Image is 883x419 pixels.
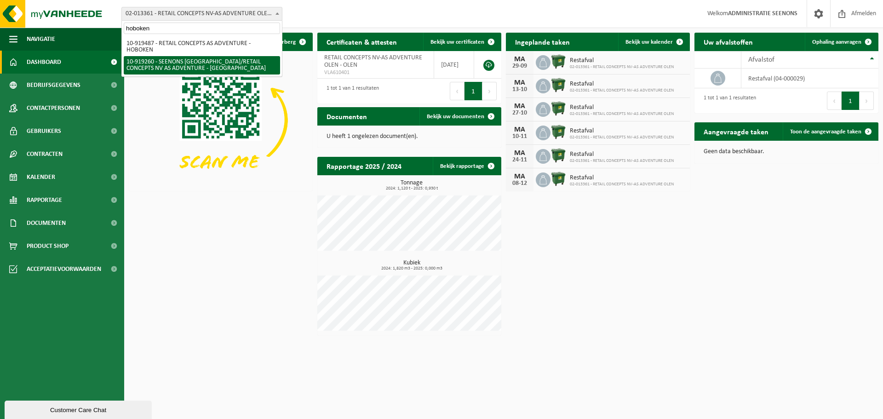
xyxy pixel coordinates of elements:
span: RETAIL CONCEPTS NV-AS ADVENTURE OLEN - OLEN [324,54,422,69]
button: Verberg [268,33,312,51]
span: Ophaling aanvragen [812,39,861,45]
a: Bekijk uw certificaten [423,33,500,51]
span: 02-013361 - RETAIL CONCEPTS NV-AS ADVENTURE OLEN [570,182,674,187]
span: 02-013361 - RETAIL CONCEPTS NV-AS ADVENTURE OLEN [570,111,674,117]
button: Previous [827,92,842,110]
img: WB-1100-HPE-GN-04 [550,124,566,140]
span: Toon de aangevraagde taken [790,129,861,135]
span: Documenten [27,212,66,235]
h2: Uw afvalstoffen [694,33,762,51]
a: Bekijk rapportage [433,157,500,175]
span: Product Shop [27,235,69,258]
span: 02-013361 - RETAIL CONCEPTS NV-AS ADVENTURE OLEN - OLEN [122,7,282,20]
h2: Certificaten & attesten [317,33,406,51]
span: Gebruikers [27,120,61,143]
span: Contactpersonen [27,97,80,120]
span: VLA610401 [324,69,427,76]
h3: Kubiek [322,260,501,271]
button: 1 [464,82,482,100]
span: Restafval [570,127,674,135]
p: U heeft 1 ongelezen document(en). [327,133,492,140]
span: Bekijk uw certificaten [430,39,484,45]
a: Bekijk uw documenten [419,107,500,126]
img: WB-1100-HPE-GN-04 [550,54,566,69]
h2: Documenten [317,107,376,125]
span: 2024: 1,120 t - 2025: 0,930 t [322,186,501,191]
span: Restafval [570,57,674,64]
span: Bekijk uw kalender [625,39,673,45]
button: Previous [450,82,464,100]
h2: Rapportage 2025 / 2024 [317,157,411,175]
iframe: chat widget [5,399,154,419]
div: 24-11 [510,157,529,163]
img: WB-1100-HPE-GN-04 [550,77,566,93]
p: Geen data beschikbaar. [704,149,869,155]
span: Verberg [275,39,296,45]
button: Next [860,92,874,110]
div: 10-11 [510,133,529,140]
span: Bekijk uw documenten [427,114,484,120]
span: 02-013361 - RETAIL CONCEPTS NV-AS ADVENTURE OLEN - OLEN [121,7,282,21]
span: Bedrijfsgegevens [27,74,80,97]
div: 29-09 [510,63,529,69]
div: MA [510,126,529,133]
button: Next [482,82,497,100]
span: Acceptatievoorwaarden [27,258,101,281]
a: Bekijk uw kalender [618,33,689,51]
span: 02-013361 - RETAIL CONCEPTS NV-AS ADVENTURE OLEN [570,135,674,140]
span: 02-013361 - RETAIL CONCEPTS NV-AS ADVENTURE OLEN [570,88,674,93]
a: Toon de aangevraagde taken [783,122,877,141]
span: Restafval [570,174,674,182]
span: 02-013361 - RETAIL CONCEPTS NV-AS ADVENTURE OLEN [570,158,674,164]
div: MA [510,56,529,63]
div: 1 tot 1 van 1 resultaten [322,81,379,101]
img: WB-1100-HPE-GN-04 [550,101,566,116]
div: 08-12 [510,180,529,187]
strong: ADMINISTRATIE SEENONS [728,10,797,17]
span: Navigatie [27,28,55,51]
div: MA [510,149,529,157]
h2: Aangevraagde taken [694,122,778,140]
li: 10-919260 - SEENONS [GEOGRAPHIC_DATA]/RETAIL CONCEPTS NV AS ADVENTURE - [GEOGRAPHIC_DATA] [124,56,280,75]
td: [DATE] [434,51,474,79]
li: 10-919487 - RETAIL CONCEPTS AS ADVENTURE - HOBOKEN [124,38,280,56]
div: MA [510,79,529,86]
span: Restafval [570,80,674,88]
span: Rapportage [27,189,62,212]
h3: Tonnage [322,180,501,191]
div: MA [510,173,529,180]
div: 13-10 [510,86,529,93]
td: restafval (04-000029) [741,69,878,88]
span: Contracten [27,143,63,166]
img: Download de VHEPlus App [129,51,313,189]
span: 02-013361 - RETAIL CONCEPTS NV-AS ADVENTURE OLEN [570,64,674,70]
span: Afvalstof [748,56,774,63]
img: WB-1100-HPE-GN-04 [550,171,566,187]
span: Restafval [570,104,674,111]
button: 1 [842,92,860,110]
a: Ophaling aanvragen [805,33,877,51]
h2: Ingeplande taken [506,33,579,51]
div: 27-10 [510,110,529,116]
span: Dashboard [27,51,61,74]
div: MA [510,103,529,110]
img: WB-1100-HPE-GN-04 [550,148,566,163]
div: 1 tot 1 van 1 resultaten [699,91,756,111]
span: Restafval [570,151,674,158]
span: 2024: 1,820 m3 - 2025: 0,000 m3 [322,266,501,271]
span: Kalender [27,166,55,189]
